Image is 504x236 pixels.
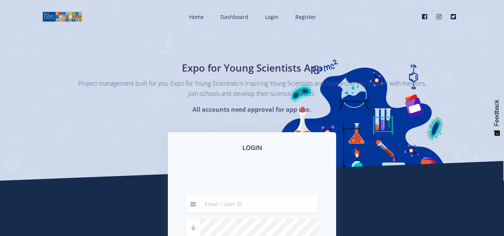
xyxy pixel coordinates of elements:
span: Login [265,13,279,20]
h1: Expo for Young Scientists App [114,61,390,75]
p: Project management built for you. Expo for Young Scientists is Inspiring Young Scientists and Res... [78,78,426,99]
strong: All accounts need approval for app use. [192,105,311,114]
a: Home [181,7,210,27]
a: Dashboard [213,7,254,27]
a: Register [288,7,322,27]
span: Feedback [493,100,500,126]
span: Dashboard [220,13,248,20]
span: Register [295,13,316,20]
span: Home [189,13,204,20]
h3: LOGIN [177,143,327,153]
button: Feedback - Show survey [490,92,504,144]
input: Email / User ID [200,195,318,213]
img: logo01.png [42,11,82,22]
a: Login [257,7,285,27]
